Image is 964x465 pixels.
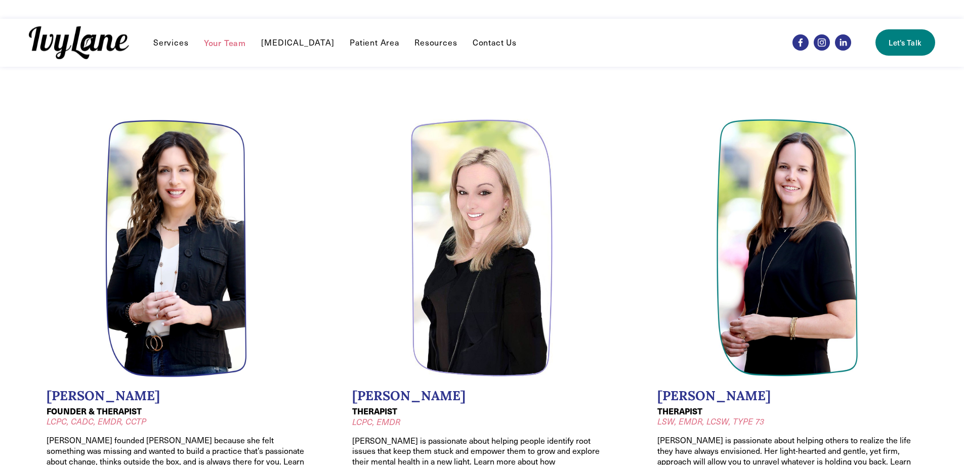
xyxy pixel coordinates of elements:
[414,36,457,49] a: folder dropdown
[350,36,399,49] a: Patient Area
[47,416,146,427] em: LCPC, CADC, EMDR, CCTP
[352,416,400,427] em: LCPC, EMDR
[352,388,612,404] h2: [PERSON_NAME]
[716,119,859,377] img: Headshot of Jodi Kautz, LSW, EMDR, TYPE 73, LCSW. Jodi is a therapist at Ivy Lane Counseling.
[105,119,248,377] img: Headshot of Wendy Pawelski, LCPC, CADC, EMDR, CCTP. Wendy is a founder oft Ivy Lane Counseling
[814,34,830,51] a: Instagram
[657,405,702,417] strong: THERAPIST
[792,34,809,51] a: Facebook
[204,36,246,49] a: Your Team
[473,36,517,49] a: Contact Us
[47,405,142,417] strong: FOUNDER & THERAPIST
[410,119,553,378] img: Headshot of Jessica Wilkiel, LCPC, EMDR. Meghan is a therapist at Ivy Lane Counseling.
[657,416,764,427] em: LSW, EMDR, LCSW, TYPE 73
[352,405,397,417] strong: THERAPIST
[657,388,917,404] h2: [PERSON_NAME]
[835,34,851,51] a: LinkedIn
[47,388,307,404] h2: [PERSON_NAME]
[414,37,457,48] span: Resources
[875,29,935,56] a: Let's Talk
[153,37,188,48] span: Services
[29,26,129,59] img: Ivy Lane Counseling &mdash; Therapy that works for you
[261,36,334,49] a: [MEDICAL_DATA]
[153,36,188,49] a: folder dropdown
